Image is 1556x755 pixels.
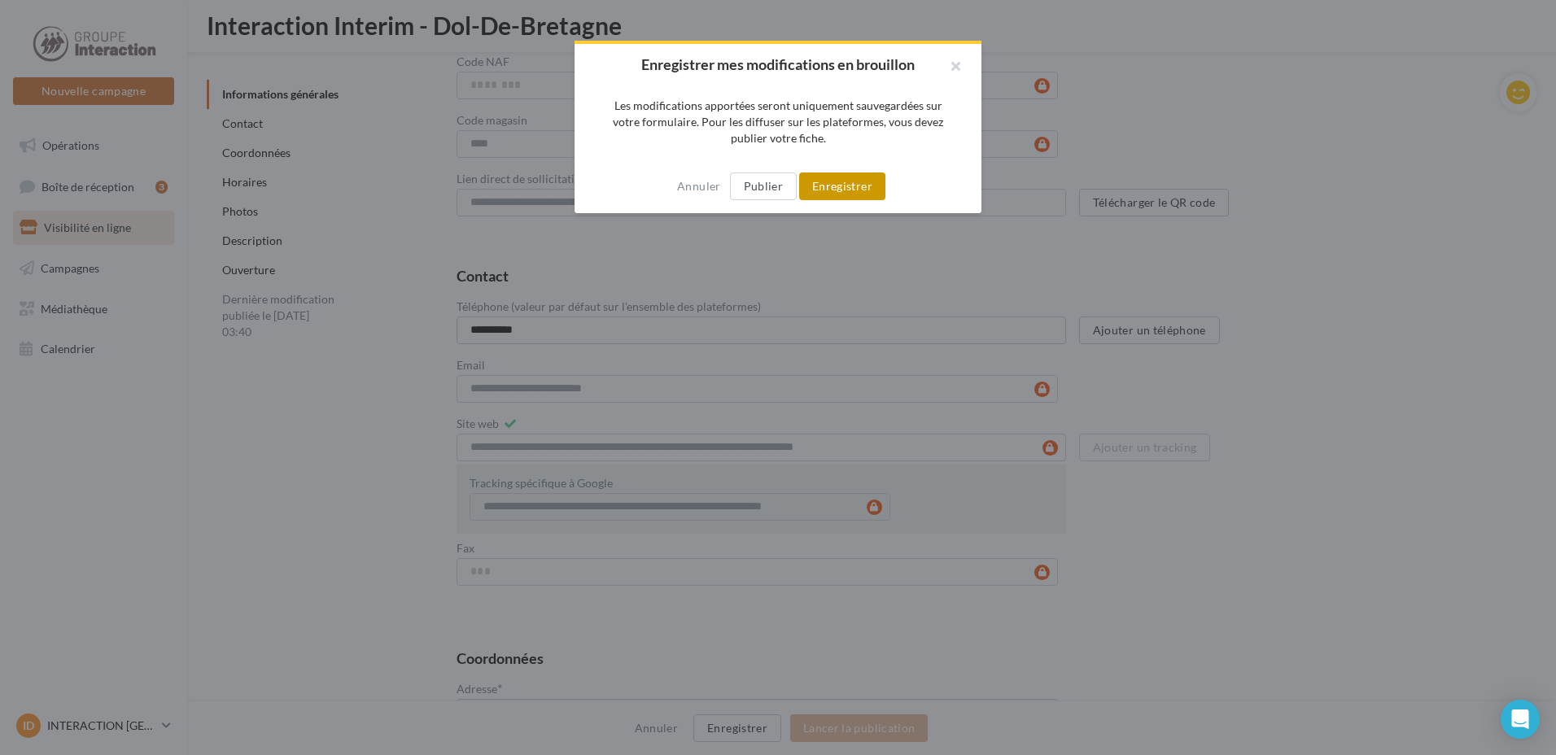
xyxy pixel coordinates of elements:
[799,172,885,200] button: Enregistrer
[601,57,955,72] h2: Enregistrer mes modifications en brouillon
[601,98,955,146] p: Les modifications apportées seront uniquement sauvegardées sur votre formulaire. Pour les diffuse...
[671,177,727,196] button: Annuler
[1501,700,1540,739] div: Open Intercom Messenger
[730,172,797,200] button: Publier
